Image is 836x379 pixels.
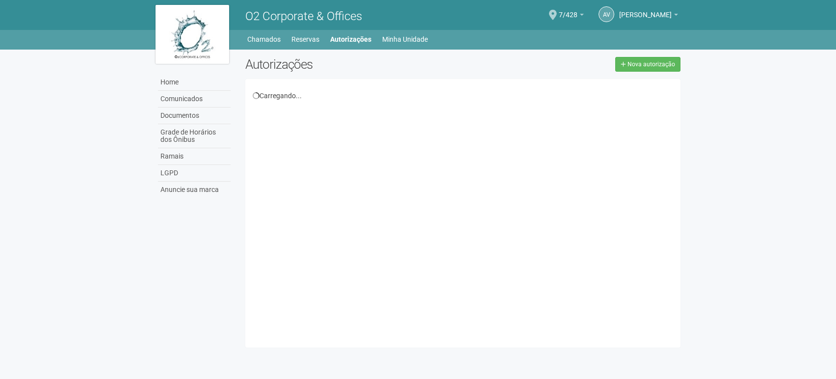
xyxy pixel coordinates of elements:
[158,124,231,148] a: Grade de Horários dos Ônibus
[156,5,229,64] img: logo.jpg
[559,1,577,19] span: 7/428
[330,32,371,46] a: Autorizações
[245,9,362,23] span: O2 Corporate & Offices
[158,91,231,108] a: Comunicados
[619,12,678,20] a: [PERSON_NAME]
[599,6,614,22] a: AV
[158,165,231,182] a: LGPD
[619,1,672,19] span: Alexandre Victoriano Gomes
[253,91,673,100] div: Carregando...
[615,57,680,72] a: Nova autorização
[382,32,428,46] a: Minha Unidade
[627,61,675,68] span: Nova autorização
[245,57,455,72] h2: Autorizações
[158,108,231,124] a: Documentos
[291,32,319,46] a: Reservas
[247,32,281,46] a: Chamados
[158,148,231,165] a: Ramais
[559,12,584,20] a: 7/428
[158,182,231,198] a: Anuncie sua marca
[158,74,231,91] a: Home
